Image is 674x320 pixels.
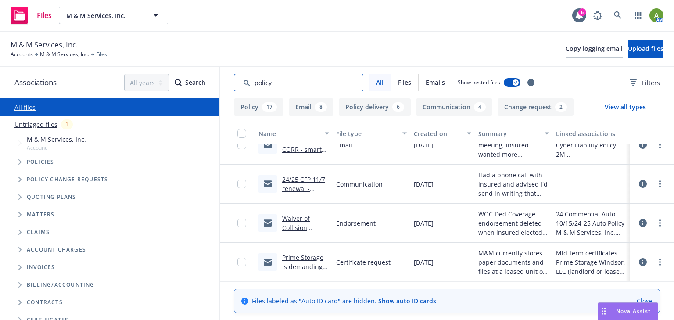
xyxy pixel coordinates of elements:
[237,219,246,227] input: Toggle Row Selected
[556,228,627,237] div: M & M Services, Inc. Pacific Sanitation
[566,44,623,53] span: Copy logging email
[27,177,108,182] span: Policy change requests
[234,74,363,91] input: Search by keyword...
[66,11,142,20] span: M & M Services, Inc.
[27,212,54,217] span: Matters
[237,180,246,188] input: Toggle Row Selected
[27,159,54,165] span: Policies
[315,102,327,112] div: 8
[339,98,411,116] button: Policy delivery
[282,175,325,220] a: 24/25 CFP 11/7 renewal - confirm coverage to insured.msg
[40,50,89,58] a: M & M Services, Inc.
[498,98,574,116] button: Change request
[630,74,660,91] button: Filters
[27,265,55,270] span: Invoices
[37,12,52,19] span: Files
[637,296,652,306] a: Close
[59,7,168,24] button: M & M Services, Inc.
[642,78,660,87] span: Filters
[655,218,665,228] a: more
[234,98,283,116] button: Policy
[556,180,558,189] div: -
[649,8,663,22] img: photo
[237,140,246,149] input: Toggle Row Selected
[616,307,651,315] span: Nova Assist
[414,219,434,228] span: [DATE]
[475,123,552,144] button: Summary
[255,123,333,144] button: Name
[414,140,434,150] span: [DATE]
[478,131,549,159] span: As per renewal meeting, insured wanted more information on what the cyber policy was covering. Ad...
[336,129,397,138] div: File type
[27,230,50,235] span: Claims
[628,44,663,53] span: Upload files
[598,302,658,320] button: Nova Assist
[376,78,384,87] span: All
[556,129,627,138] div: Linked associations
[426,78,445,87] span: Emails
[258,129,319,138] div: Name
[628,40,663,58] button: Upload files
[14,77,57,88] span: Associations
[398,78,411,87] span: Files
[14,120,57,129] a: Untriaged files
[27,144,86,151] span: Account
[237,129,246,138] input: Select all
[27,282,95,288] span: Billing/Accounting
[237,258,246,266] input: Toggle Row Selected
[27,247,86,252] span: Account charges
[478,129,539,138] div: Summary
[556,131,627,159] div: 24 Cyber - 10/15/24-25 Cyber Liability Policy 2M
[474,102,486,112] div: 4
[478,209,549,237] span: WOC Ded Coverage endorsement deleted when insured elected to increase comp/coll deductibles to $5...
[27,194,76,200] span: Quoting plans
[289,98,333,116] button: Email
[252,296,436,306] span: Files labeled as "Auto ID card" are hidden.
[566,40,623,58] button: Copy logging email
[0,133,219,276] div: Tree Example
[655,140,665,150] a: more
[630,78,660,87] span: Filters
[555,102,567,112] div: 2
[458,79,500,86] span: Show nested files
[416,98,492,116] button: Communication
[556,209,627,228] div: 24 Commercial Auto - 10/15/24-25 Auto Policy
[655,179,665,189] a: more
[410,123,475,144] button: Created on
[336,140,352,150] span: Email
[578,8,586,16] div: 6
[478,170,549,198] span: Had a phone call with insured and advised I'd send in writing that coverage was still in effect. ...
[7,3,55,28] a: Files
[598,303,609,320] div: Drag to move
[414,129,462,138] div: Created on
[175,74,205,91] button: SearchSearch
[14,103,36,111] a: All files
[655,257,665,267] a: more
[282,214,329,269] a: Waiver of Collision Deductible and Hacking Endorsements - deleted
[336,180,383,189] span: Communication
[61,119,73,129] div: 1
[175,79,182,86] svg: Search
[392,102,404,112] div: 6
[589,7,606,24] a: Report a Bug
[11,39,78,50] span: M & M Services, Inc.
[414,180,434,189] span: [DATE]
[414,258,434,267] span: [DATE]
[336,219,376,228] span: Endorsement
[552,123,630,144] button: Linked associations
[262,102,277,112] div: 17
[333,123,410,144] button: File type
[96,50,107,58] span: Files
[378,297,436,305] a: Show auto ID cards
[27,300,63,305] span: Contracts
[175,74,205,91] div: Search
[478,248,549,276] span: M&M currently stores paper documents and files at a leased unit on [GEOGRAPHIC_DATA] owned by Pri...
[591,98,660,116] button: View all types
[11,50,33,58] a: Accounts
[556,248,627,276] div: Mid-term certificates - Prime Storage Windsor, LLC (landlord or leased unit on Donde Lane for sto...
[609,7,627,24] a: Search
[336,258,391,267] span: Certificate request
[27,135,86,144] span: M & M Services, Inc.
[629,7,647,24] a: Switch app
